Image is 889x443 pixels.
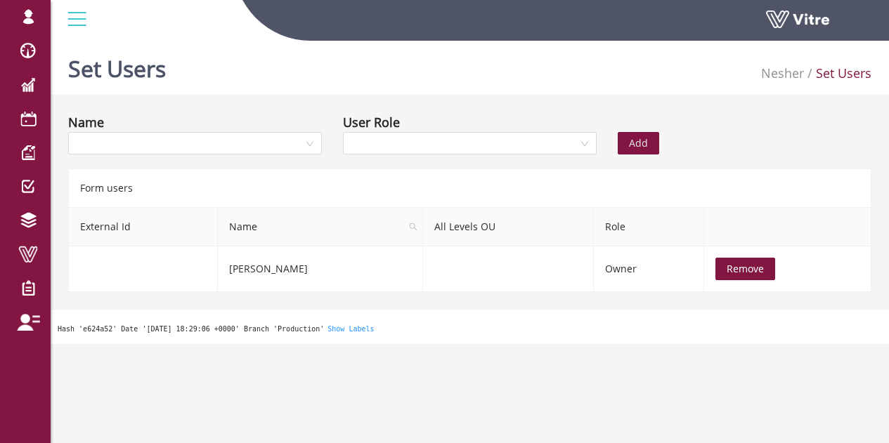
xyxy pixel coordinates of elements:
button: Add [618,132,659,154]
div: User Role [343,112,400,132]
span: search [409,223,417,231]
th: External Id [69,208,218,246]
span: Owner [605,262,637,275]
th: Role [594,208,704,246]
span: Remove [727,261,764,277]
span: search [403,208,423,246]
div: Form users [68,168,871,207]
td: [PERSON_NAME] [218,246,424,292]
button: Remove [715,258,775,280]
span: Hash 'e624a52' Date '[DATE] 18:29:06 +0000' Branch 'Production' [58,325,324,333]
h1: Set Users [68,35,166,95]
span: Name [218,208,423,246]
a: Show Labels [327,325,374,333]
th: All Levels OU [423,208,593,246]
a: Nesher [761,65,804,81]
div: Name [68,112,104,132]
li: Set Users [804,63,871,83]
